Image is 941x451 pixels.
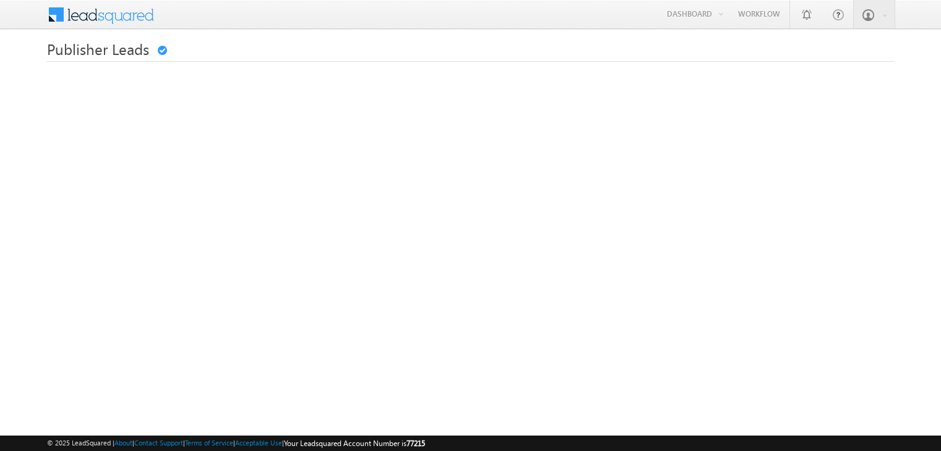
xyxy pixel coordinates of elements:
span: 77215 [406,439,425,448]
span: Your Leadsquared Account Number is [284,439,425,448]
a: Acceptable Use [235,439,282,447]
a: About [114,439,132,447]
a: Terms of Service [185,439,233,447]
span: © 2025 LeadSquared | | | | | [47,437,425,449]
a: Contact Support [134,439,183,447]
span: Publisher Leads [47,39,149,59]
